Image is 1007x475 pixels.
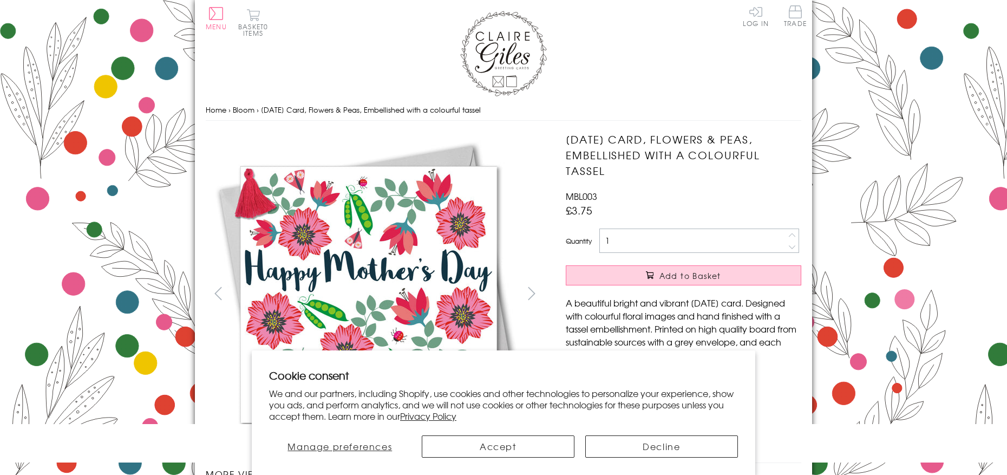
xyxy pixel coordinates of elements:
a: Log In [743,5,769,27]
a: Bloom [233,105,254,115]
button: Manage preferences [269,435,411,458]
a: Trade [784,5,807,29]
button: next [520,281,544,305]
label: Quantity [566,236,592,246]
img: Mother's Day Card, Flowers & Peas, Embellished with a colourful tassel [206,132,531,457]
h2: Cookie consent [269,368,738,383]
span: › [228,105,231,115]
button: Add to Basket [566,265,801,285]
a: Home [206,105,226,115]
p: We and our partners, including Shopify, use cookies and other technologies to personalize your ex... [269,388,738,421]
p: A beautiful bright and vibrant [DATE] card. Designed with colourful floral images and hand finish... [566,296,801,361]
button: Decline [585,435,738,458]
img: Claire Giles Greetings Cards [460,11,547,96]
h1: [DATE] Card, Flowers & Peas, Embellished with a colourful tassel [566,132,801,178]
nav: breadcrumbs [206,99,801,121]
span: Trade [784,5,807,27]
span: Menu [206,22,227,31]
img: Mother's Day Card, Flowers & Peas, Embellished with a colourful tassel [544,132,869,457]
button: Menu [206,7,227,30]
span: [DATE] Card, Flowers & Peas, Embellished with a colourful tassel [261,105,481,115]
span: › [257,105,259,115]
span: Manage preferences [287,440,392,453]
button: prev [206,281,230,305]
span: Add to Basket [659,270,721,281]
span: £3.75 [566,203,592,218]
button: Accept [422,435,574,458]
span: MBL003 [566,190,597,203]
a: Privacy Policy [400,409,456,422]
button: Basket0 items [238,9,268,36]
span: 0 items [243,22,268,38]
